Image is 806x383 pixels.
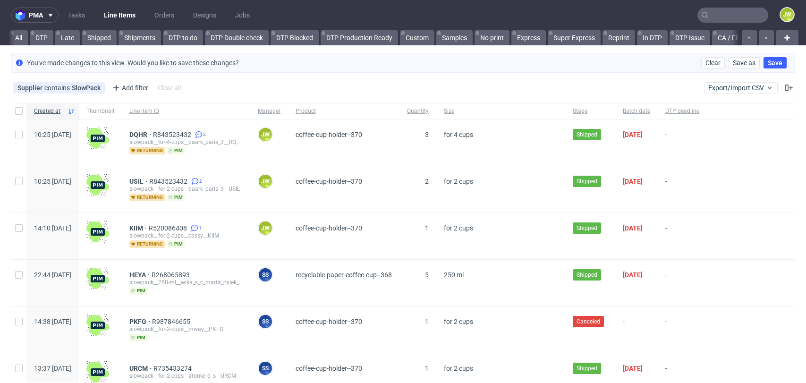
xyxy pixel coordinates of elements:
a: Designs [187,8,222,23]
div: slowpack__for-2-cups__mway__PKFG [129,325,243,333]
span: Clear [705,60,721,66]
span: Batch date [623,107,650,115]
span: 1 [425,224,429,232]
figcaption: SS [259,268,272,281]
a: Jobs [229,8,255,23]
span: returning [129,240,165,248]
span: for 2 cups [444,365,473,372]
span: 14:38 [DATE] [34,318,71,325]
div: slowpack__250-ml__wika_s_c_marta_hyjek_robert_hyjek__HEYA [129,279,243,286]
span: 22:44 [DATE] [34,271,71,279]
span: returning [129,147,165,154]
span: pim [129,334,147,341]
span: 14:10 [DATE] [34,224,71,232]
span: for 2 cups [444,318,473,325]
img: wHgJFi1I6lmhQAAAABJRU5ErkJggg== [86,314,109,337]
span: R520086408 [149,224,189,232]
div: Clear all [156,81,183,94]
a: USIL [129,178,149,185]
span: pim [167,147,185,154]
span: Shipped [577,271,597,279]
span: 5 [425,271,429,279]
a: Shipped [82,30,117,45]
span: coffee-cup-holder--370 [296,365,362,372]
span: 2 [425,178,429,185]
a: HEYA [129,271,152,279]
span: Export/Import CSV [708,84,773,92]
a: URCM [129,365,153,372]
span: 2 [203,131,206,138]
div: slowpack__for-2-cups__atome_d_s__URCM [129,372,243,380]
a: Tasks [62,8,91,23]
span: Quantity [407,107,429,115]
span: 10:25 [DATE] [34,178,71,185]
button: Save [764,57,787,68]
figcaption: JW [259,221,272,235]
span: returning [129,194,165,201]
span: - [623,318,650,341]
button: pma [11,8,59,23]
span: Canceled [577,317,600,326]
span: - [665,318,699,341]
a: R987846655 [152,318,192,325]
span: coffee-cup-holder--370 [296,224,362,232]
span: Size [444,107,558,115]
span: [DATE] [623,271,643,279]
span: for 4 cups [444,131,473,138]
span: 250 ml [444,271,464,279]
a: DTP Double check [205,30,269,45]
span: for 2 cups [444,178,473,185]
div: slowpack__for-2-cups__cassy__KIIM [129,232,243,239]
a: Super Express [548,30,601,45]
span: 13:37 [DATE] [34,365,71,372]
span: pim [129,287,147,295]
span: [DATE] [623,365,643,372]
span: 1 [425,318,429,325]
figcaption: JW [781,8,794,21]
a: Samples [436,30,473,45]
a: R843523432 [149,178,189,185]
img: wHgJFi1I6lmhQAAAABJRU5ErkJggg== [86,127,109,150]
span: DTP deadline [665,107,699,115]
span: Stage [573,107,608,115]
a: R843523432 [153,131,193,138]
span: 2 [199,178,202,185]
a: Reprint [602,30,635,45]
p: You've made changes to this view. Would you like to save these changes? [27,58,239,68]
span: pim [167,194,185,201]
a: DTP [30,30,53,45]
span: Shipped [577,177,597,186]
a: DTP Production Ready [321,30,398,45]
figcaption: SS [259,315,272,328]
img: wHgJFi1I6lmhQAAAABJRU5ErkJggg== [86,221,109,243]
span: Shipped [577,130,597,139]
span: [DATE] [623,224,643,232]
a: PKFG [129,318,152,325]
figcaption: JW [259,128,272,141]
span: Created at [34,107,64,115]
span: 1 [199,224,202,232]
span: R735433274 [153,365,194,372]
a: Late [55,30,80,45]
span: 10:25 [DATE] [34,131,71,138]
span: Manager [258,107,280,115]
a: R268065893 [152,271,192,279]
span: Product [296,107,392,115]
span: [DATE] [623,178,643,185]
button: Save as [729,57,760,68]
span: - [665,224,699,248]
a: DQHR [129,131,153,138]
a: Shipments [119,30,161,45]
span: Thumbnail [86,107,114,115]
a: Express [511,30,546,45]
a: No print [475,30,509,45]
a: Orders [149,8,180,23]
span: Save [768,60,782,66]
span: coffee-cup-holder--370 [296,318,362,325]
a: In DTP [637,30,668,45]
